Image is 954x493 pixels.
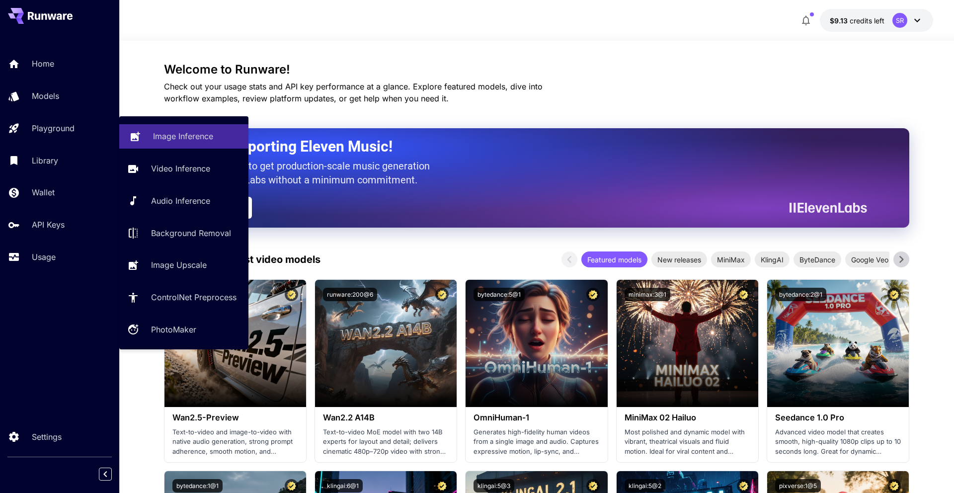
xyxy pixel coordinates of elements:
[435,479,449,493] button: Certified Model – Vetted for best performance and includes a commercial license.
[164,63,909,77] h3: Welcome to Runware!
[119,124,248,149] a: Image Inference
[151,324,196,335] p: PhotoMaker
[189,159,437,187] p: The only way to get production-scale music generation from Eleven Labs without a minimum commitment.
[711,254,751,265] span: MiniMax
[775,288,826,301] button: bytedance:2@1
[172,427,298,457] p: Text-to-video and image-to-video with native audio generation, strong prompt adherence, smooth mo...
[755,254,790,265] span: KlingAI
[151,259,207,271] p: Image Upscale
[285,288,298,301] button: Certified Model – Vetted for best performance and includes a commercial license.
[151,227,231,239] p: Background Removal
[466,280,607,407] img: alt
[119,189,248,213] a: Audio Inference
[850,16,884,25] span: credits left
[625,427,750,457] p: Most polished and dynamic model with vibrant, theatrical visuals and fluid motion. Ideal for vira...
[119,221,248,245] a: Background Removal
[99,468,112,481] button: Collapse sidebar
[581,254,647,265] span: Featured models
[830,15,884,26] div: $9.12908
[775,413,901,422] h3: Seedance 1.0 Pro
[151,291,237,303] p: ControlNet Preprocess
[32,155,58,166] p: Library
[32,186,55,198] p: Wallet
[775,427,901,457] p: Advanced video model that creates smooth, high-quality 1080p clips up to 10 seconds long. Great f...
[892,13,907,28] div: SR
[32,219,65,231] p: API Keys
[106,465,119,483] div: Collapse sidebar
[164,82,543,103] span: Check out your usage stats and API key performance at a glance. Explore featured models, dive int...
[474,479,514,493] button: klingai:5@3
[775,479,821,493] button: pixverse:1@5
[323,288,377,301] button: runware:200@6
[315,280,457,407] img: alt
[189,137,860,156] h2: Now Supporting Eleven Music!
[737,288,750,301] button: Certified Model – Vetted for best performance and includes a commercial license.
[845,254,894,265] span: Google Veo
[617,280,758,407] img: alt
[172,413,298,422] h3: Wan2.5-Preview
[474,288,525,301] button: bytedance:5@1
[625,413,750,422] h3: MiniMax 02 Hailuo
[119,285,248,310] a: ControlNet Preprocess
[151,163,210,174] p: Video Inference
[32,431,62,443] p: Settings
[32,122,75,134] p: Playground
[153,130,213,142] p: Image Inference
[119,318,248,342] a: PhotoMaker
[625,479,665,493] button: klingai:5@2
[767,280,909,407] img: alt
[172,479,223,493] button: bytedance:1@1
[820,9,933,32] button: $9.12908
[32,58,54,70] p: Home
[285,479,298,493] button: Certified Model – Vetted for best performance and includes a commercial license.
[435,288,449,301] button: Certified Model – Vetted for best performance and includes a commercial license.
[119,253,248,277] a: Image Upscale
[586,479,600,493] button: Certified Model – Vetted for best performance and includes a commercial license.
[151,195,210,207] p: Audio Inference
[32,251,56,263] p: Usage
[794,254,841,265] span: ByteDance
[474,413,599,422] h3: OmniHuman‑1
[323,479,363,493] button: klingai:6@1
[323,427,449,457] p: Text-to-video MoE model with two 14B experts for layout and detail; delivers cinematic 480p–720p ...
[887,288,901,301] button: Certified Model – Vetted for best performance and includes a commercial license.
[625,288,670,301] button: minimax:3@1
[32,90,59,102] p: Models
[119,157,248,181] a: Video Inference
[323,413,449,422] h3: Wan2.2 A14B
[474,427,599,457] p: Generates high-fidelity human videos from a single image and audio. Captures expressive motion, l...
[737,479,750,493] button: Certified Model – Vetted for best performance and includes a commercial license.
[830,16,850,25] span: $9.13
[586,288,600,301] button: Certified Model – Vetted for best performance and includes a commercial license.
[651,254,707,265] span: New releases
[887,479,901,493] button: Certified Model – Vetted for best performance and includes a commercial license.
